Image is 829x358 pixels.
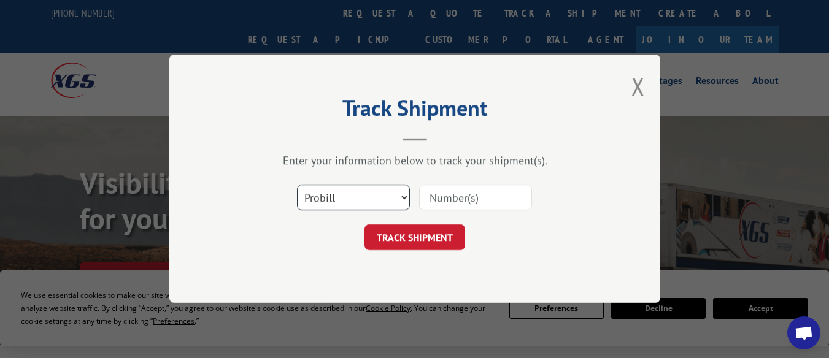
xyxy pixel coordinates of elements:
input: Number(s) [419,185,532,211]
button: Close modal [631,70,645,102]
h2: Track Shipment [231,99,599,123]
button: TRACK SHIPMENT [364,225,465,251]
div: Enter your information below to track your shipment(s). [231,154,599,168]
div: Open chat [787,316,820,349]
